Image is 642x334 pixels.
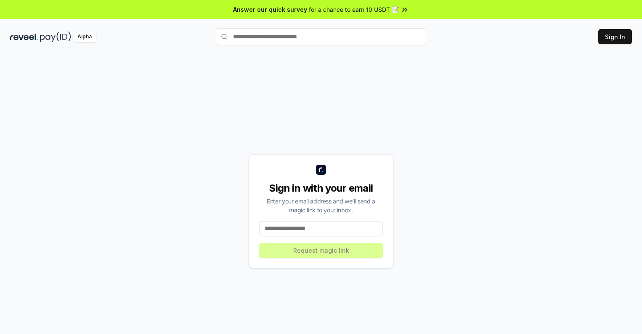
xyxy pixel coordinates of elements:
[233,5,307,14] span: Answer our quick survey
[316,165,326,175] img: logo_small
[309,5,399,14] span: for a chance to earn 10 USDT 📝
[598,29,632,44] button: Sign In
[40,32,71,42] img: pay_id
[259,182,383,195] div: Sign in with your email
[10,32,38,42] img: reveel_dark
[259,197,383,214] div: Enter your email address and we’ll send a magic link to your inbox.
[73,32,96,42] div: Alpha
